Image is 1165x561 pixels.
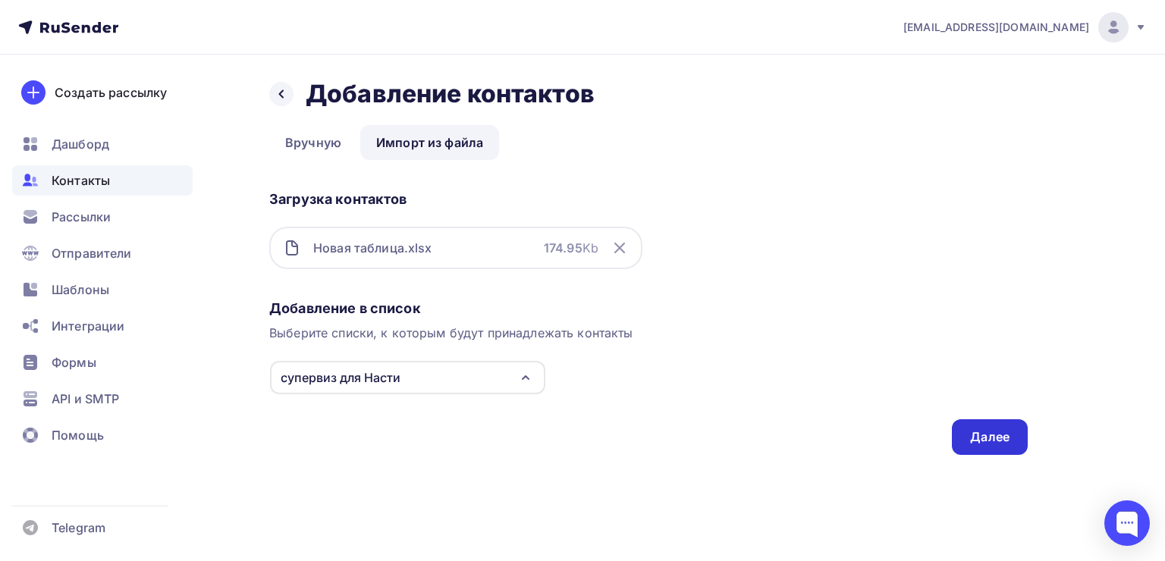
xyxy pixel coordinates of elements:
span: Шаблоны [52,280,109,299]
span: Telegram [52,519,105,537]
strong: 174.95 [544,240,582,255]
h2: Добавление контактов [306,79,595,109]
span: Дашборд [52,135,109,153]
div: Новая таблица.xlsx [313,239,432,257]
div: Добавление в список [269,299,1028,318]
a: Импорт из файла [360,125,499,160]
span: API и SMTP [52,390,119,408]
span: [EMAIL_ADDRESS][DOMAIN_NAME] [903,20,1089,35]
a: Рассылки [12,202,193,232]
span: Контакты [52,171,110,190]
span: Интеграции [52,317,124,335]
a: Отправители [12,238,193,268]
a: Контакты [12,165,193,196]
a: Формы [12,347,193,378]
div: Создать рассылку [55,83,167,102]
span: Помощь [52,426,104,444]
span: Рассылки [52,208,111,226]
div: Далее [970,428,1010,446]
span: Отправители [52,244,132,262]
div: Kb [544,239,598,257]
a: [EMAIL_ADDRESS][DOMAIN_NAME] [903,12,1147,42]
div: Загрузка контактов [269,190,1028,208]
a: Вручную [269,125,357,160]
div: супервиз для Насти [281,368,400,387]
span: Формы [52,353,96,371]
div: Выберите списки, к которым будут принадлежать контакты [269,324,1028,342]
button: супервиз для Насти [269,360,546,395]
a: Дашборд [12,129,193,159]
a: Шаблоны [12,274,193,305]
